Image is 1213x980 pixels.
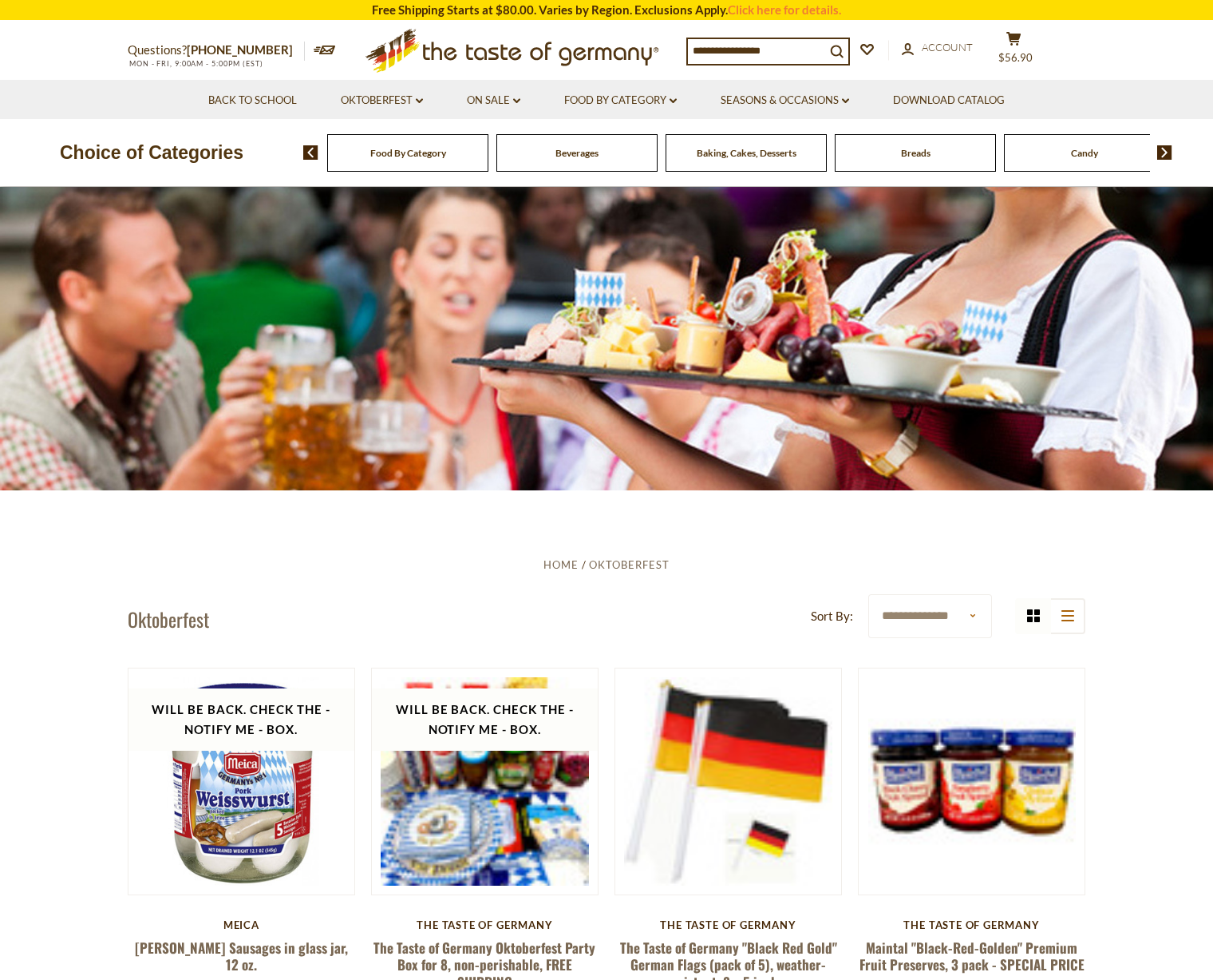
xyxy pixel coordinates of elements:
img: previous arrow [303,145,318,160]
a: Candy [1071,147,1098,159]
a: Baking, Cakes, Desserts [697,147,796,159]
div: Meica [128,919,355,931]
img: The Taste of Germany Oktoberfest Party Box for 8, non-perishable, FREE SHIPPING [372,669,598,895]
span: Account [922,41,973,54]
a: Maintal "Black-Red-Golden" Premium Fruit Preserves, 3 pack - SPECIAL PRICE [859,938,1085,974]
a: On Sale [467,92,520,109]
a: Seasons & Occasions [721,92,849,109]
a: [PERSON_NAME] Sausages in glass jar, 12 oz. [135,938,348,974]
img: Meica Weisswurst Sausages in glass jar, 12 oz. [128,669,354,895]
img: next arrow [1157,145,1172,160]
div: The Taste of Germany [371,919,599,931]
a: Account [902,39,973,57]
a: Download Catalog [893,92,1005,109]
img: The Taste of Germany "Black Red Gold" German Flags (pack of 5), weather-resistant, 8 x 5 inches [615,669,841,895]
span: MON - FRI, 9:00AM - 5:00PM (EST) [128,59,263,68]
label: Sort By: [811,606,853,626]
button: $56.90 [990,31,1037,71]
a: Beverages [555,147,599,159]
a: Back to School [208,92,297,109]
div: The Taste of Germany [858,919,1085,931]
a: Breads [901,147,930,159]
a: Food By Category [370,147,446,159]
a: Food By Category [564,92,677,109]
a: [PHONE_NUMBER] [187,42,293,57]
a: Home [543,558,579,571]
img: Maintal "Black-Red-Golden" Premium Fruit Preserves, 3 pack - SPECIAL PRICE [859,669,1085,895]
a: Oktoberfest [589,558,670,571]
h1: Oktoberfest [128,607,209,631]
p: Questions? [128,40,305,61]
a: Oktoberfest [341,92,423,109]
a: Click here for details. [728,2,841,17]
span: $56.90 [998,51,1033,64]
div: The Taste of Germany [614,919,842,931]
